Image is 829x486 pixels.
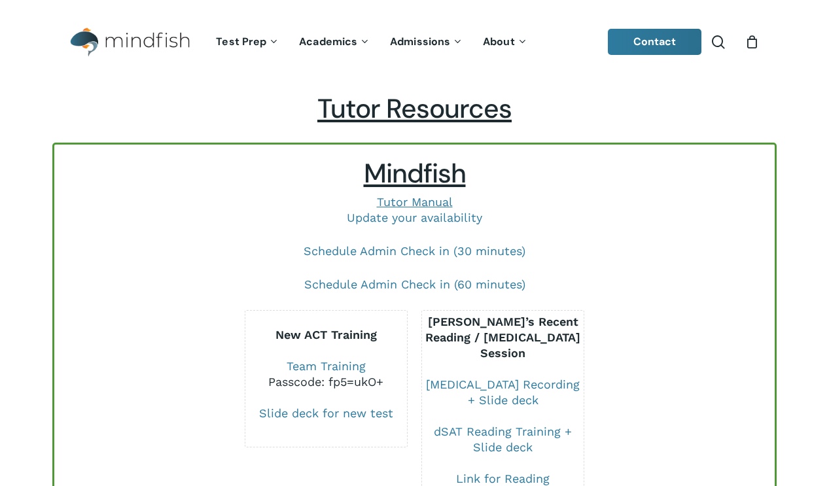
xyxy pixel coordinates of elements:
[608,29,702,55] a: Contact
[390,35,450,48] span: Admissions
[633,35,677,48] span: Contact
[425,315,580,360] b: [PERSON_NAME]’s Recent Reading / [MEDICAL_DATA] Session
[289,37,380,48] a: Academics
[206,18,537,67] nav: Main Menu
[434,425,572,454] a: dSAT Reading Training + Slide deck
[380,37,473,48] a: Admissions
[275,328,377,341] b: New ACT Training
[347,211,482,224] a: Update your availability
[206,37,289,48] a: Test Prep
[304,244,525,258] a: Schedule Admin Check in (30 minutes)
[426,377,580,407] a: [MEDICAL_DATA] Recording + Slide deck
[377,195,453,209] a: Tutor Manual
[299,35,357,48] span: Academics
[52,18,777,67] header: Main Menu
[304,277,525,291] a: Schedule Admin Check in (60 minutes)
[483,35,515,48] span: About
[473,37,538,48] a: About
[317,92,512,126] span: Tutor Resources
[259,406,393,420] a: Slide deck for new test
[287,359,366,373] a: Team Training
[364,156,466,191] span: Mindfish
[216,35,266,48] span: Test Prep
[245,374,407,390] div: Passcode: fp5=ukO+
